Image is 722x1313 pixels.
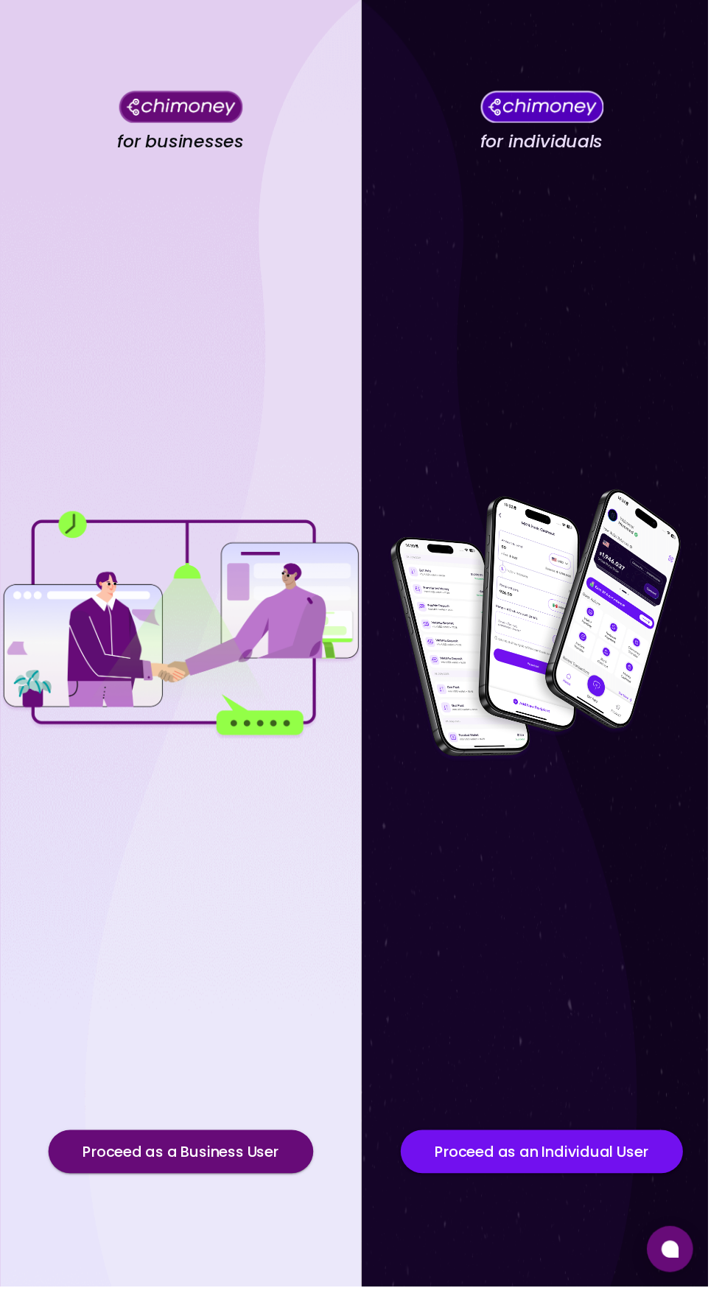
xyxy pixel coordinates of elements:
h4: for individuals [490,133,615,155]
img: Chimoney for businesses [122,92,248,125]
button: Proceed as a Business User [49,1153,320,1197]
img: Chimoney for individuals [490,92,616,125]
button: Proceed as an Individual User [409,1153,697,1197]
h4: for businesses [120,133,249,155]
button: Open chat window [660,1251,707,1298]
